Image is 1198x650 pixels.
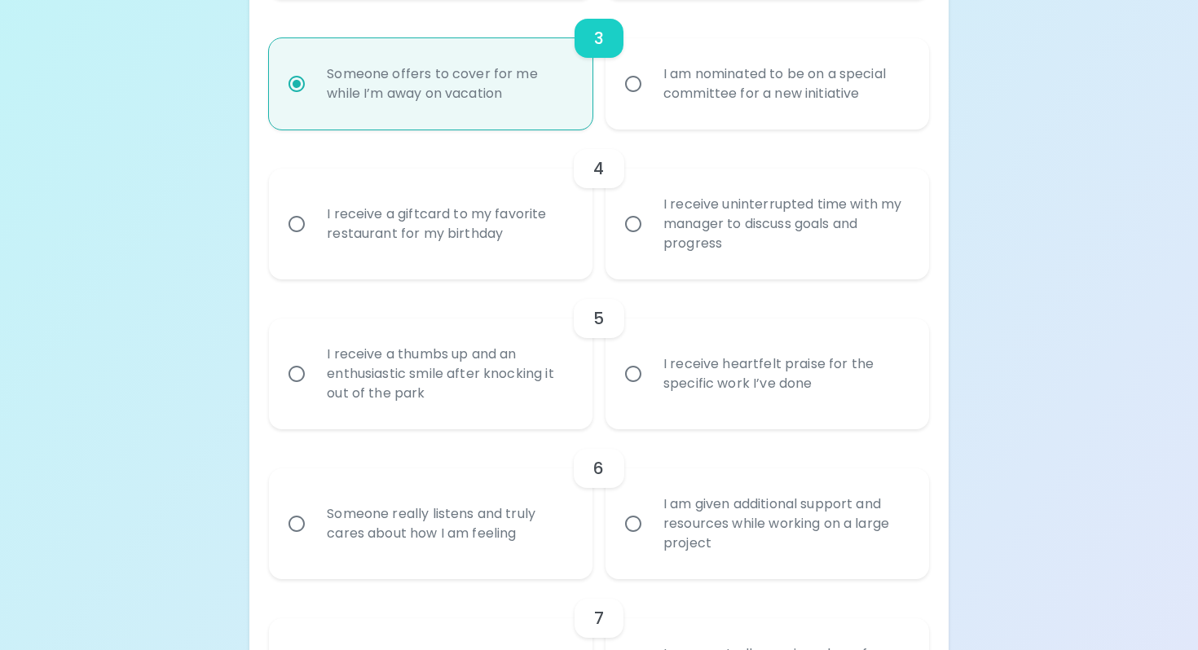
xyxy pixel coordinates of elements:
div: choice-group-check [269,130,928,279]
h6: 5 [593,305,604,332]
div: I am nominated to be on a special committee for a new initiative [650,45,920,123]
div: choice-group-check [269,429,928,579]
div: I receive heartfelt praise for the specific work I’ve done [650,335,920,413]
div: I receive a giftcard to my favorite restaurant for my birthday [314,185,584,263]
div: I receive uninterrupted time with my manager to discuss goals and progress [650,175,920,273]
div: Someone really listens and truly cares about how I am feeling [314,485,584,563]
h6: 3 [594,25,604,51]
div: choice-group-check [269,279,928,429]
div: Someone offers to cover for me while I’m away on vacation [314,45,584,123]
div: I am given additional support and resources while working on a large project [650,475,920,573]
div: I receive a thumbs up and an enthusiastic smile after knocking it out of the park [314,325,584,423]
h6: 6 [593,455,604,481]
h6: 4 [593,156,604,182]
h6: 7 [594,605,604,631]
